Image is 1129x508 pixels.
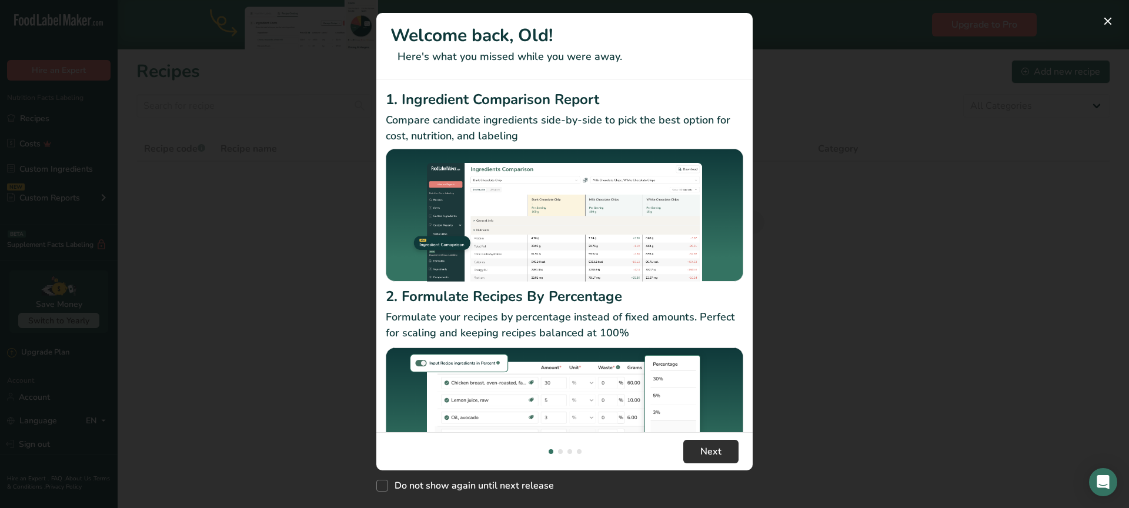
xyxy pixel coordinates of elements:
img: Formulate Recipes By Percentage [386,346,743,487]
h2: 1. Ingredient Comparison Report [386,89,743,110]
button: Next [683,440,739,463]
p: Compare candidate ingredients side-by-side to pick the best option for cost, nutrition, and labeling [386,112,743,144]
p: Formulate your recipes by percentage instead of fixed amounts. Perfect for scaling and keeping re... [386,309,743,341]
img: Ingredient Comparison Report [386,149,743,282]
h1: Welcome back, Old! [390,22,739,49]
div: Open Intercom Messenger [1089,468,1117,496]
span: Next [700,444,722,459]
span: Do not show again until next release [388,480,554,492]
h2: 2. Formulate Recipes By Percentage [386,286,743,307]
p: Here's what you missed while you were away. [390,49,739,65]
